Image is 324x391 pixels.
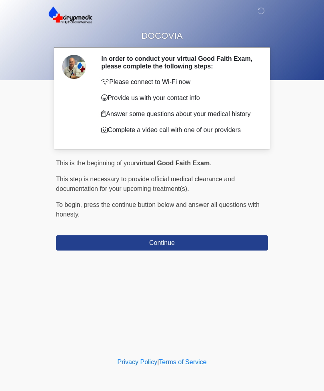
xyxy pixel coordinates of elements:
[101,77,256,87] p: Please connect to Wi-Fi now
[101,93,256,103] p: Provide us with your contact info
[210,160,211,166] span: .
[159,359,206,365] a: Terms of Service
[56,235,268,251] button: Continue
[157,359,159,365] a: |
[56,160,136,166] span: This is the beginning of your
[48,6,93,24] img: DrypMedic IV Hydration & Wellness Logo
[101,109,256,119] p: Answer some questions about your medical history
[50,29,274,44] h1: DOCOVIA
[101,55,256,70] h2: In order to conduct your virtual Good Faith Exam, please complete the following steps:
[118,359,158,365] a: Privacy Policy
[56,201,260,218] span: press the continue button below and answer all questions with honesty.
[136,160,210,166] strong: virtual Good Faith Exam
[56,176,235,192] span: This step is necessary to provide official medical clearance and documentation for your upcoming ...
[62,55,86,79] img: Agent Avatar
[56,201,84,208] span: To begin,
[101,125,256,135] p: Complete a video call with one of our providers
